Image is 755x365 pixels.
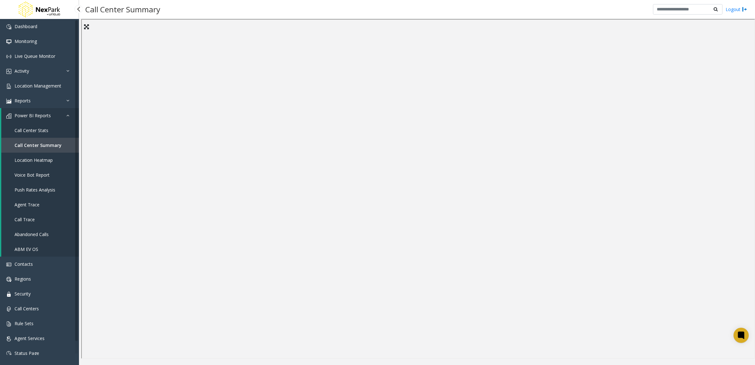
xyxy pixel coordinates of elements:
[15,291,31,297] span: Security
[15,142,62,148] span: Call Center Summary
[726,6,747,13] a: Logout
[15,231,49,237] span: Abandoned Calls
[6,113,11,119] img: 'icon'
[15,350,39,356] span: Status Page
[15,83,61,89] span: Location Management
[15,23,37,29] span: Dashboard
[15,98,31,104] span: Reports
[1,153,79,167] a: Location Heatmap
[15,187,55,193] span: Push Rates Analysis
[6,321,11,326] img: 'icon'
[1,242,79,257] a: ABM EV OS
[6,351,11,356] img: 'icon'
[6,262,11,267] img: 'icon'
[1,108,79,123] a: Power BI Reports
[15,320,33,326] span: Rule Sets
[1,227,79,242] a: Abandoned Calls
[15,261,33,267] span: Contacts
[1,138,79,153] a: Call Center Summary
[6,292,11,297] img: 'icon'
[15,216,35,222] span: Call Trace
[6,84,11,89] img: 'icon'
[82,2,163,17] h3: Call Center Summary
[15,335,45,341] span: Agent Services
[15,157,53,163] span: Location Heatmap
[1,197,79,212] a: Agent Trace
[742,6,747,13] img: logout
[6,39,11,44] img: 'icon'
[15,53,55,59] span: Live Queue Monitor
[1,167,79,182] a: Voice Bot Report
[15,38,37,44] span: Monitoring
[6,307,11,312] img: 'icon'
[6,336,11,341] img: 'icon'
[6,277,11,282] img: 'icon'
[1,123,79,138] a: Call Center Stats
[15,127,48,133] span: Call Center Stats
[1,212,79,227] a: Call Trace
[15,113,51,119] span: Power BI Reports
[15,246,38,252] span: ABM EV OS
[15,68,29,74] span: Activity
[6,69,11,74] img: 'icon'
[15,172,50,178] span: Voice Bot Report
[6,24,11,29] img: 'icon'
[15,276,31,282] span: Regions
[6,54,11,59] img: 'icon'
[15,202,39,208] span: Agent Trace
[6,99,11,104] img: 'icon'
[15,306,39,312] span: Call Centers
[1,182,79,197] a: Push Rates Analysis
